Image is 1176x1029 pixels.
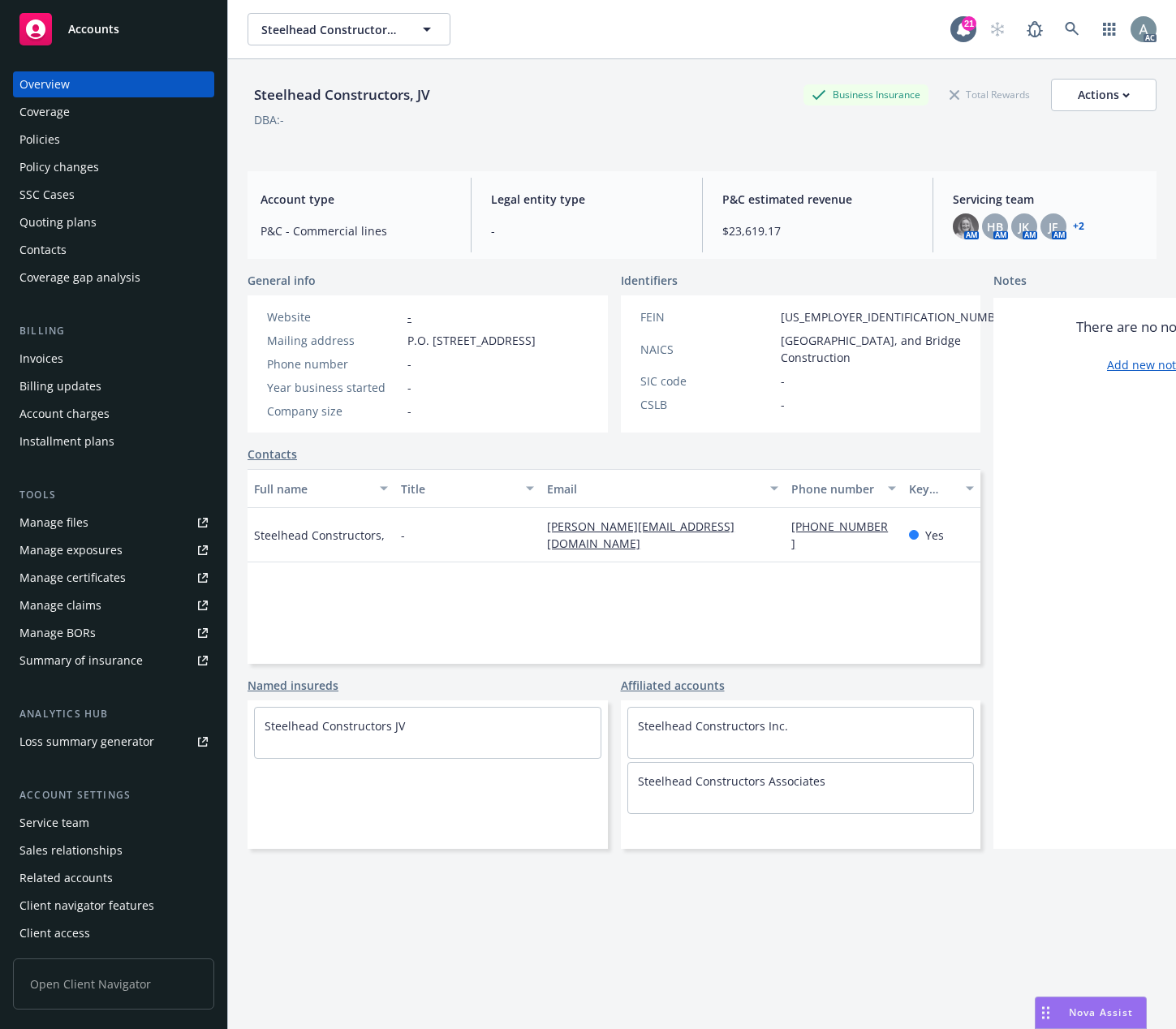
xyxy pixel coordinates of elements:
[13,787,214,803] div: Account settings
[248,84,437,105] div: Steelhead Constructors, JV
[19,127,60,153] div: Policies
[1019,13,1051,45] a: Report a Bug
[547,480,760,497] div: Email
[19,182,75,208] div: SSC Cases
[13,893,214,919] a: Client navigator features
[1073,222,1084,231] a: +2
[19,510,88,536] div: Manage files
[13,237,214,263] a: Contacts
[491,222,682,239] span: -
[19,620,96,646] div: Manage BORs
[781,308,1013,325] span: [US_EMPLOYER_IDENTIFICATION_NUMBER]
[781,396,785,413] span: -
[621,677,725,694] a: Affiliated accounts
[13,265,214,291] a: Coverage gap analysis
[941,84,1038,105] div: Total Rewards
[1019,218,1029,235] span: JK
[13,71,214,97] a: Overview
[19,373,101,399] div: Billing updates
[394,469,541,508] button: Title
[13,620,214,646] a: Manage BORs
[13,182,214,208] a: SSC Cases
[407,332,536,349] span: P.O. [STREET_ADDRESS]
[803,84,928,105] div: Business Insurance
[987,218,1003,235] span: HB
[13,127,214,153] a: Policies
[13,401,214,427] a: Account charges
[13,837,214,863] a: Sales relationships
[19,810,89,836] div: Service team
[19,154,99,180] div: Policy changes
[19,265,140,291] div: Coverage gap analysis
[1051,79,1157,111] button: Actions
[19,893,154,919] div: Client navigator features
[993,272,1027,291] span: Notes
[13,209,214,235] a: Quoting plans
[13,810,214,836] a: Service team
[13,958,214,1010] span: Open Client Navigator
[722,222,913,239] span: $23,619.17
[13,565,214,591] a: Manage certificates
[638,773,825,789] a: Steelhead Constructors Associates
[248,677,338,694] a: Named insureds
[791,519,888,551] a: [PHONE_NUMBER]
[19,237,67,263] div: Contacts
[248,272,316,289] span: General info
[13,648,214,674] a: Summary of insurance
[722,191,913,208] span: P&C estimated revenue
[640,372,774,390] div: SIC code
[13,99,214,125] a: Coverage
[13,537,214,563] a: Manage exposures
[19,346,63,372] div: Invoices
[621,272,678,289] span: Identifiers
[1078,80,1130,110] div: Actions
[13,373,214,399] a: Billing updates
[902,469,980,508] button: Key contact
[13,487,214,503] div: Tools
[19,71,70,97] div: Overview
[267,355,401,372] div: Phone number
[1036,997,1056,1028] div: Drag to move
[254,527,385,544] span: Steelhead Constructors,
[19,565,126,591] div: Manage certificates
[1056,13,1088,45] a: Search
[267,379,401,396] div: Year business started
[267,403,401,420] div: Company size
[13,706,214,722] div: Analytics hub
[407,355,411,372] span: -
[267,332,401,349] div: Mailing address
[407,379,411,396] span: -
[909,480,956,497] div: Key contact
[13,920,214,946] a: Client access
[261,191,451,208] span: Account type
[1069,1005,1133,1019] span: Nova Assist
[491,191,682,208] span: Legal entity type
[19,428,114,454] div: Installment plans
[19,920,90,946] div: Client access
[19,648,143,674] div: Summary of insurance
[19,837,123,863] div: Sales relationships
[19,99,70,125] div: Coverage
[962,16,976,31] div: 21
[13,428,214,454] a: Installment plans
[248,469,394,508] button: Full name
[13,154,214,180] a: Policy changes
[265,718,405,734] a: Steelhead Constructors JV
[19,209,97,235] div: Quoting plans
[981,13,1014,45] a: Start snowing
[19,865,113,891] div: Related accounts
[407,403,411,420] span: -
[953,213,979,239] img: photo
[640,341,774,358] div: NAICS
[19,537,123,563] div: Manage exposures
[13,510,214,536] a: Manage files
[13,6,214,52] a: Accounts
[1093,13,1126,45] a: Switch app
[781,332,1013,366] span: [GEOGRAPHIC_DATA], and Bridge Construction
[640,396,774,413] div: CSLB
[13,346,214,372] a: Invoices
[791,480,877,497] div: Phone number
[785,469,902,508] button: Phone number
[68,23,119,36] span: Accounts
